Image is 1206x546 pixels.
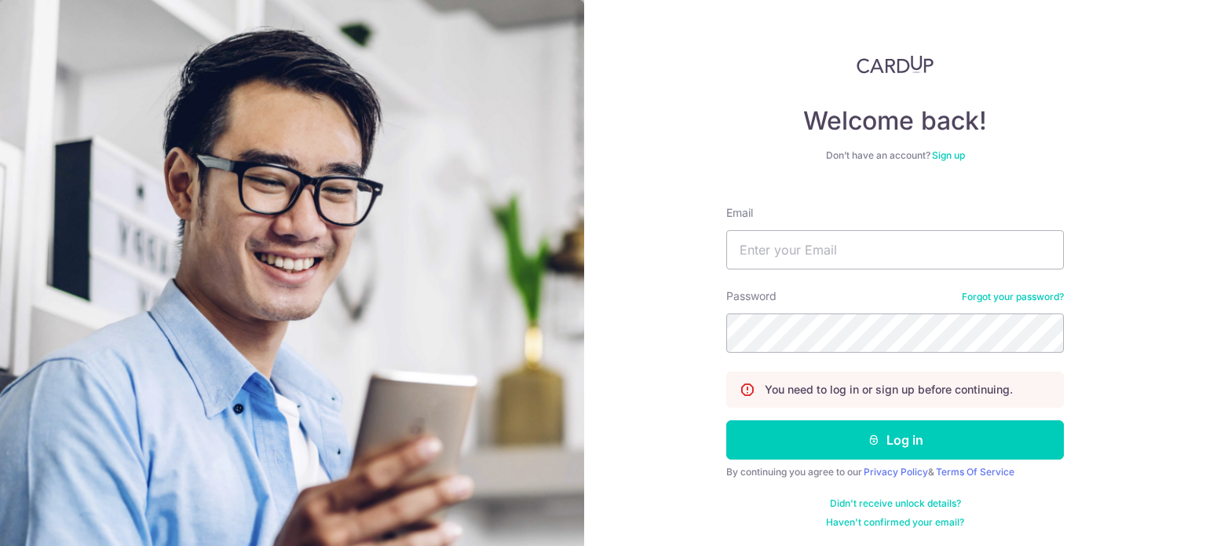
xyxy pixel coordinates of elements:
img: CardUp Logo [857,55,934,74]
input: Enter your Email [726,230,1064,269]
p: You need to log in or sign up before continuing. [765,382,1013,398]
div: By continuing you agree to our & [726,466,1064,478]
div: Don’t have an account? [726,149,1064,162]
a: Sign up [932,149,965,161]
a: Haven't confirmed your email? [826,516,964,529]
a: Forgot your password? [962,291,1064,303]
a: Privacy Policy [864,466,928,478]
label: Password [726,288,777,304]
a: Terms Of Service [936,466,1014,478]
label: Email [726,205,753,221]
button: Log in [726,420,1064,460]
h4: Welcome back! [726,105,1064,137]
a: Didn't receive unlock details? [830,497,961,510]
